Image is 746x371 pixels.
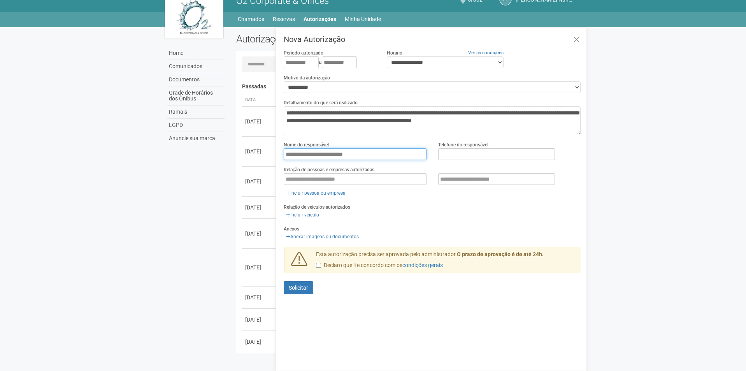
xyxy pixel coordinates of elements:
label: Detalhamento do que será realizado [284,99,358,106]
label: Telefone do responsável [438,141,488,148]
h2: Autorizações [236,33,403,45]
a: Chamados [238,14,264,25]
a: LGPD [167,119,225,132]
a: condições gerais [402,262,443,268]
label: Horário [387,49,402,56]
a: Home [167,47,225,60]
div: [DATE] [245,148,274,155]
div: [DATE] [245,316,274,324]
h4: Passadas [242,84,576,90]
a: Ramais [167,105,225,119]
strong: O prazo de aprovação é de até 24h. [457,251,544,257]
label: Motivo da autorização [284,74,330,81]
a: Anexar imagens ou documentos [284,232,361,241]
a: Minha Unidade [345,14,381,25]
a: Incluir veículo [284,211,321,219]
input: Declaro que li e concordo com oscondições gerais [316,263,321,268]
a: Documentos [167,73,225,86]
div: Esta autorização precisa ser aprovada pelo administrador. [310,251,581,273]
button: Solicitar [284,281,313,294]
th: Data [242,94,277,107]
label: Nome do responsável [284,141,329,148]
div: [DATE] [245,338,274,346]
label: Anexos [284,225,299,232]
a: Grade de Horários dos Ônibus [167,86,225,105]
a: Anuncie sua marca [167,132,225,145]
div: [DATE] [245,118,274,125]
a: Autorizações [304,14,336,25]
a: Incluir pessoa ou empresa [284,189,348,197]
a: Ver as condições [468,50,504,55]
div: a [284,56,375,68]
div: [DATE] [245,264,274,271]
label: Declaro que li e concordo com os [316,262,443,269]
label: Relação de veículos autorizados [284,204,350,211]
span: Solicitar [289,285,308,291]
h3: Nova Autorização [284,35,581,43]
div: [DATE] [245,178,274,185]
div: [DATE] [245,230,274,237]
div: [DATE] [245,204,274,211]
label: Relação de pessoas e empresas autorizadas [284,166,374,173]
label: Período autorizado [284,49,323,56]
a: Reservas [273,14,295,25]
a: Comunicados [167,60,225,73]
div: [DATE] [245,294,274,301]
